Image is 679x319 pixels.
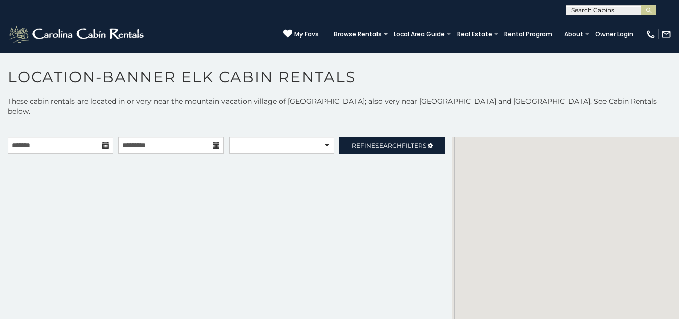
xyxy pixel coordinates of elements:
[661,29,671,39] img: mail-regular-white.png
[294,30,319,39] span: My Favs
[339,137,445,154] a: RefineSearchFilters
[646,29,656,39] img: phone-regular-white.png
[499,27,557,41] a: Rental Program
[375,142,402,149] span: Search
[590,27,638,41] a: Owner Login
[283,29,319,39] a: My Favs
[8,24,147,44] img: White-1-2.png
[352,142,426,149] span: Refine Filters
[329,27,387,41] a: Browse Rentals
[389,27,450,41] a: Local Area Guide
[452,27,497,41] a: Real Estate
[559,27,588,41] a: About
